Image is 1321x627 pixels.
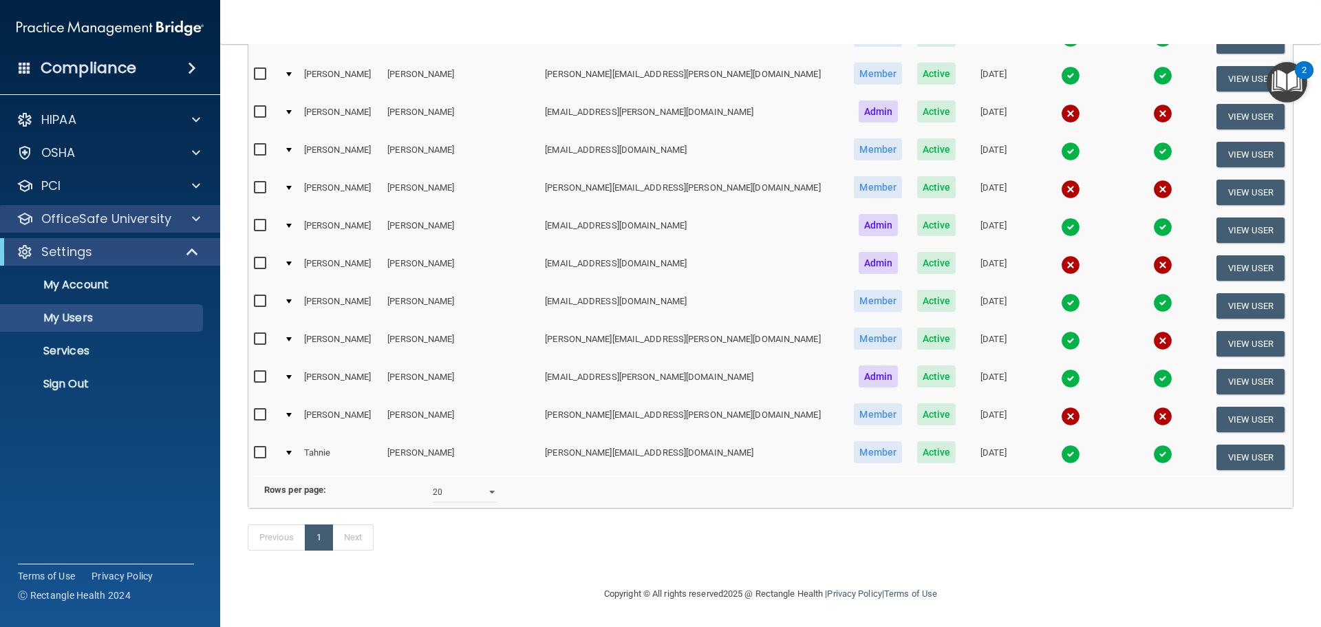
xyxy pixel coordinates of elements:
[917,441,956,463] span: Active
[299,249,382,287] td: [PERSON_NAME]
[1216,66,1285,92] button: View User
[18,569,75,583] a: Terms of Use
[1216,104,1285,129] button: View User
[963,173,1024,211] td: [DATE]
[519,572,1022,616] div: Copyright © All rights reserved 2025 @ Rectangle Health | |
[1153,66,1172,85] img: tick.e7d51cea.svg
[382,287,539,325] td: [PERSON_NAME]
[382,98,539,136] td: [PERSON_NAME]
[1216,142,1285,167] button: View User
[917,214,956,236] span: Active
[382,136,539,173] td: [PERSON_NAME]
[539,98,846,136] td: [EMAIL_ADDRESS][PERSON_NAME][DOMAIN_NAME]
[539,136,846,173] td: [EMAIL_ADDRESS][DOMAIN_NAME]
[9,311,197,325] p: My Users
[1216,255,1285,281] button: View User
[9,344,197,358] p: Services
[884,588,937,599] a: Terms of Use
[963,136,1024,173] td: [DATE]
[1216,369,1285,394] button: View User
[917,138,956,160] span: Active
[917,365,956,387] span: Active
[1061,445,1080,464] img: tick.e7d51cea.svg
[854,441,902,463] span: Member
[1061,369,1080,388] img: tick.e7d51cea.svg
[1061,331,1080,350] img: tick.e7d51cea.svg
[1302,70,1307,88] div: 2
[299,211,382,249] td: [PERSON_NAME]
[963,325,1024,363] td: [DATE]
[382,211,539,249] td: [PERSON_NAME]
[539,401,846,438] td: [PERSON_NAME][EMAIL_ADDRESS][PERSON_NAME][DOMAIN_NAME]
[41,59,136,78] h4: Compliance
[299,60,382,98] td: [PERSON_NAME]
[539,173,846,211] td: [PERSON_NAME][EMAIL_ADDRESS][PERSON_NAME][DOMAIN_NAME]
[299,401,382,438] td: [PERSON_NAME]
[299,438,382,476] td: Tahnie
[1061,255,1080,275] img: cross.ca9f0e7f.svg
[859,100,899,123] span: Admin
[1216,217,1285,243] button: View User
[41,145,76,161] p: OSHA
[963,287,1024,325] td: [DATE]
[17,14,204,42] img: PMB logo
[1216,331,1285,357] button: View User
[1153,180,1172,199] img: cross.ca9f0e7f.svg
[963,401,1024,438] td: [DATE]
[1153,217,1172,237] img: tick.e7d51cea.svg
[248,524,305,551] a: Previous
[92,569,153,583] a: Privacy Policy
[1061,180,1080,199] img: cross.ca9f0e7f.svg
[9,377,197,391] p: Sign Out
[854,138,902,160] span: Member
[17,178,200,194] a: PCI
[1061,66,1080,85] img: tick.e7d51cea.svg
[1153,293,1172,312] img: tick.e7d51cea.svg
[1216,407,1285,432] button: View User
[264,485,326,495] b: Rows per page:
[539,249,846,287] td: [EMAIL_ADDRESS][DOMAIN_NAME]
[1153,255,1172,275] img: cross.ca9f0e7f.svg
[41,211,171,227] p: OfficeSafe University
[917,63,956,85] span: Active
[854,176,902,198] span: Member
[917,328,956,350] span: Active
[917,290,956,312] span: Active
[41,178,61,194] p: PCI
[539,211,846,249] td: [EMAIL_ADDRESS][DOMAIN_NAME]
[827,588,881,599] a: Privacy Policy
[917,100,956,123] span: Active
[332,524,374,551] a: Next
[963,98,1024,136] td: [DATE]
[1153,369,1172,388] img: tick.e7d51cea.svg
[382,401,539,438] td: [PERSON_NAME]
[1153,407,1172,426] img: cross.ca9f0e7f.svg
[299,363,382,401] td: [PERSON_NAME]
[1153,142,1172,161] img: tick.e7d51cea.svg
[299,287,382,325] td: [PERSON_NAME]
[963,249,1024,287] td: [DATE]
[917,252,956,274] span: Active
[917,176,956,198] span: Active
[1216,445,1285,470] button: View User
[17,244,200,260] a: Settings
[539,438,846,476] td: [PERSON_NAME][EMAIL_ADDRESS][DOMAIN_NAME]
[1153,331,1172,350] img: cross.ca9f0e7f.svg
[382,249,539,287] td: [PERSON_NAME]
[963,60,1024,98] td: [DATE]
[17,145,200,161] a: OSHA
[1153,104,1172,123] img: cross.ca9f0e7f.svg
[1153,445,1172,464] img: tick.e7d51cea.svg
[859,252,899,274] span: Admin
[854,63,902,85] span: Member
[299,173,382,211] td: [PERSON_NAME]
[1061,104,1080,123] img: cross.ca9f0e7f.svg
[299,136,382,173] td: [PERSON_NAME]
[9,278,197,292] p: My Account
[41,111,76,128] p: HIPAA
[305,524,333,551] a: 1
[382,173,539,211] td: [PERSON_NAME]
[917,403,956,425] span: Active
[963,211,1024,249] td: [DATE]
[963,438,1024,476] td: [DATE]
